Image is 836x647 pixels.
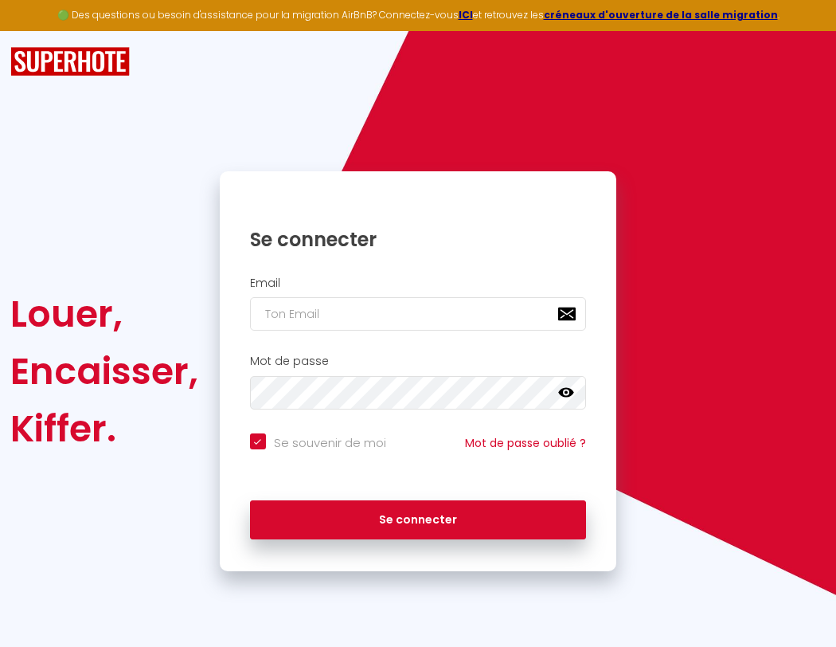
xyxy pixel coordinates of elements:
[459,8,473,22] a: ICI
[250,500,587,540] button: Se connecter
[10,47,130,76] img: SuperHote logo
[10,343,198,400] div: Encaisser,
[544,8,778,22] a: créneaux d'ouverture de la salle migration
[10,400,198,457] div: Kiffer.
[250,355,587,368] h2: Mot de passe
[250,276,587,290] h2: Email
[250,297,587,331] input: Ton Email
[250,227,587,252] h1: Se connecter
[10,285,198,343] div: Louer,
[465,435,586,451] a: Mot de passe oublié ?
